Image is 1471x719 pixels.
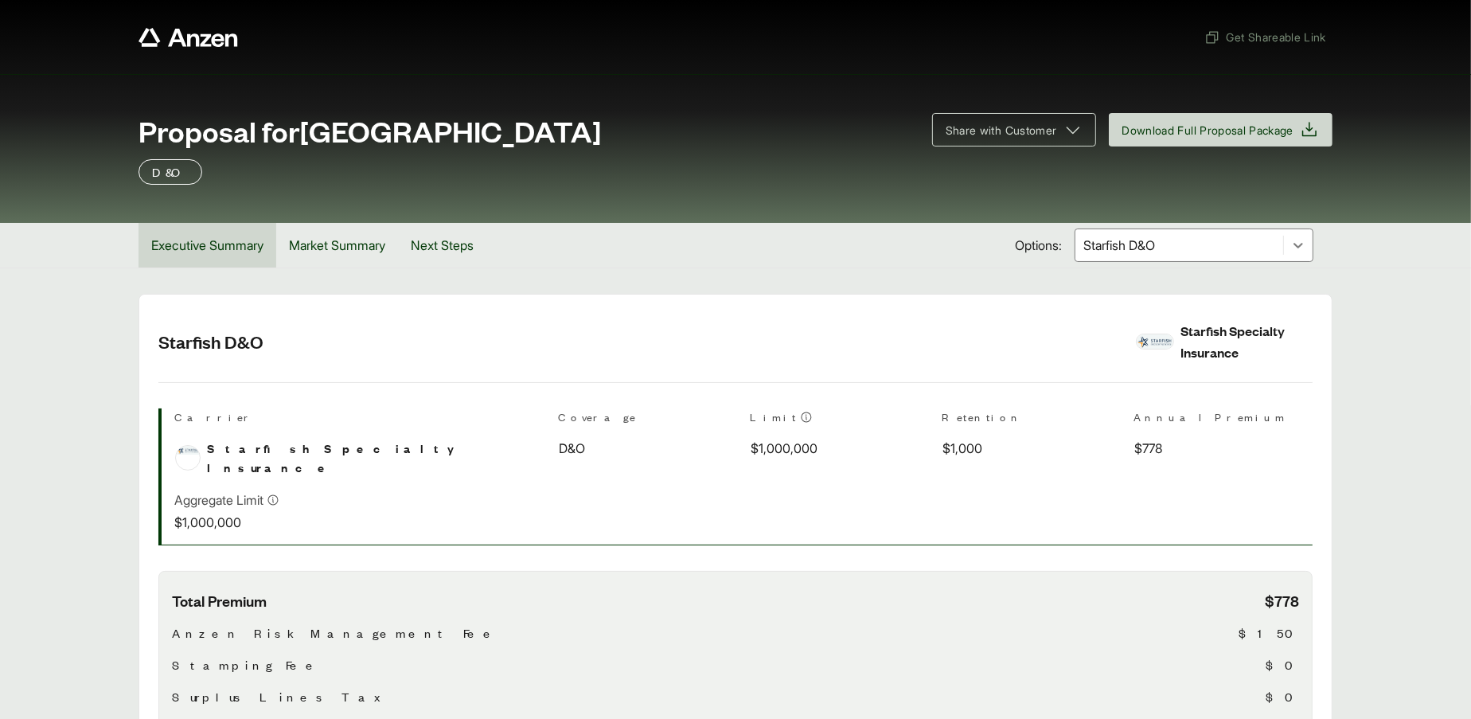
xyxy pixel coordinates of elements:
span: Options: [1015,236,1062,255]
span: D&O [559,439,585,458]
span: $1,000,000 [751,439,817,458]
th: Coverage [558,408,737,432]
span: Total Premium [172,591,267,611]
th: Annual Premium [1133,408,1313,432]
a: Anzen website [139,28,238,47]
span: $150 [1239,623,1299,643]
span: $0 [1266,655,1299,674]
h2: Starfish D&O [158,330,1117,354]
span: Get Shareable Link [1204,29,1326,45]
span: Starfish Specialty Insurance [207,439,544,477]
button: Get Shareable Link [1198,22,1332,52]
button: Market Summary [276,223,398,268]
div: Starfish Specialty Insurance [1180,320,1311,363]
span: Stamping Fee [172,655,322,674]
p: $1,000,000 [174,513,279,532]
span: $778 [1134,439,1162,458]
th: Carrier [174,408,545,432]
button: Next Steps [398,223,486,268]
th: Limit [750,408,929,432]
span: Surplus Lines Tax [172,687,379,706]
button: Download Full Proposal Package [1109,113,1333,147]
button: Share with Customer [932,113,1096,147]
img: Starfish Specialty Insurance logo [1137,334,1173,348]
th: Retention [942,408,1121,432]
span: $0 [1266,687,1299,706]
span: $1,000 [942,439,982,458]
button: Executive Summary [139,223,276,268]
span: Proposal for [GEOGRAPHIC_DATA] [139,115,602,147]
img: Starfish Specialty Insurance logo [176,446,200,455]
p: D&O [152,162,189,182]
span: $778 [1265,591,1299,611]
p: Aggregate Limit [174,490,263,510]
span: Share with Customer [946,122,1057,139]
span: Anzen Risk Management Fee [172,623,499,643]
span: Download Full Proposal Package [1122,122,1294,139]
